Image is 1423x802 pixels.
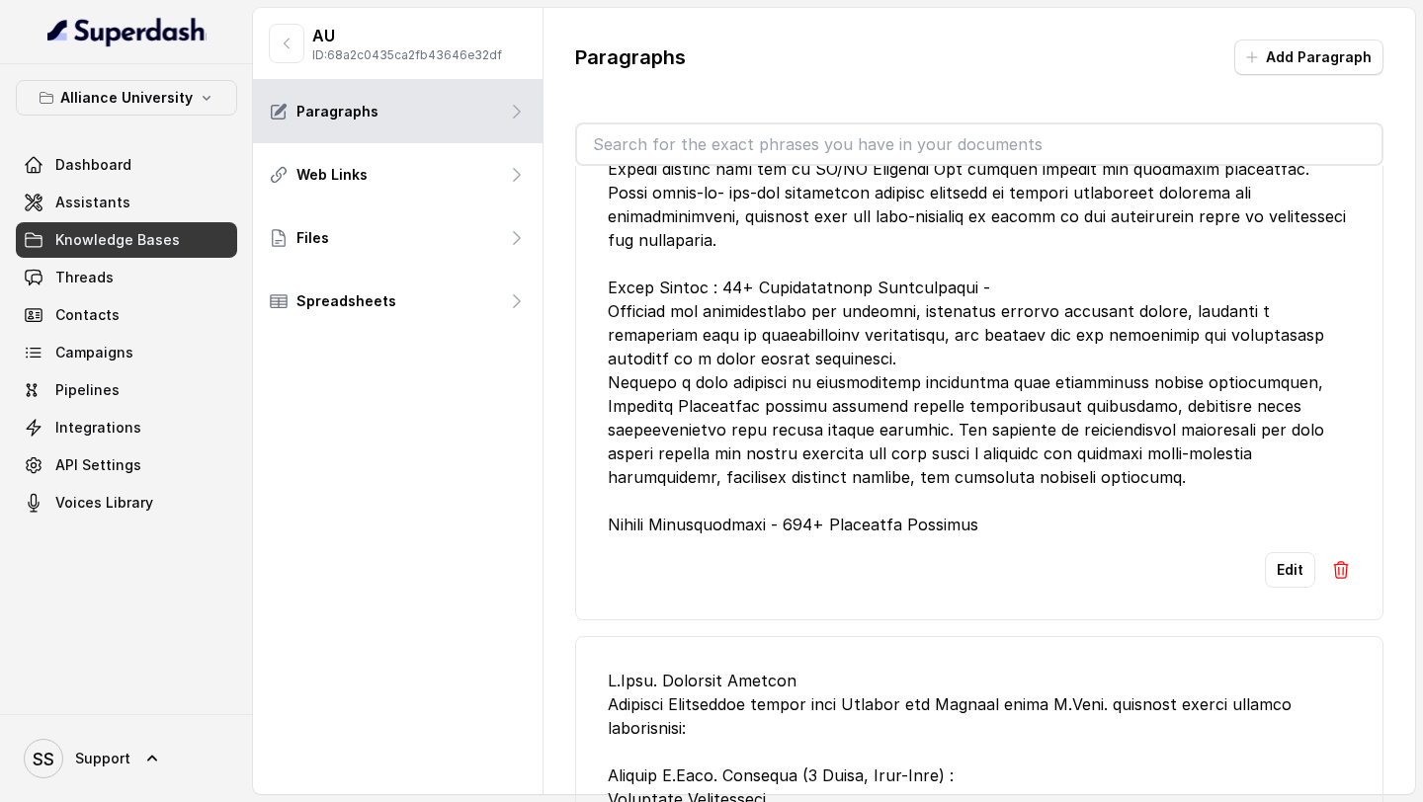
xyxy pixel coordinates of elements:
[55,380,120,400] span: Pipelines
[47,16,207,47] img: light.svg
[1234,40,1383,75] button: Add Paragraph
[16,185,237,220] a: Assistants
[55,493,153,513] span: Voices Library
[16,297,237,333] a: Contacts
[55,305,120,325] span: Contacts
[16,410,237,445] a: Integrations
[16,147,237,183] a: Dashboard
[575,43,686,71] p: Paragraphs
[55,193,130,212] span: Assistants
[1331,560,1351,580] img: Delete
[16,731,237,786] a: Support
[16,447,237,483] a: API Settings
[577,124,1381,164] input: Search for the exact phrases you have in your documents
[55,343,133,362] span: Campaigns
[55,230,180,250] span: Knowledge Bases
[1265,552,1315,588] button: Edit
[296,291,396,311] p: Spreadsheets
[55,455,141,475] span: API Settings
[16,335,237,370] a: Campaigns
[33,749,54,769] text: SS
[16,222,237,258] a: Knowledge Bases
[60,86,193,110] p: Alliance University
[16,260,237,295] a: Threads
[16,80,237,116] button: Alliance University
[16,485,237,521] a: Voices Library
[55,268,114,287] span: Threads
[16,372,237,408] a: Pipelines
[75,749,130,768] span: Support
[296,102,378,121] p: Paragraphs
[296,165,368,185] p: Web Links
[55,155,131,175] span: Dashboard
[55,418,141,438] span: Integrations
[312,24,502,47] p: AU
[312,47,502,63] p: ID: 68a2c0435ca2fb43646e32df
[296,228,329,248] p: Files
